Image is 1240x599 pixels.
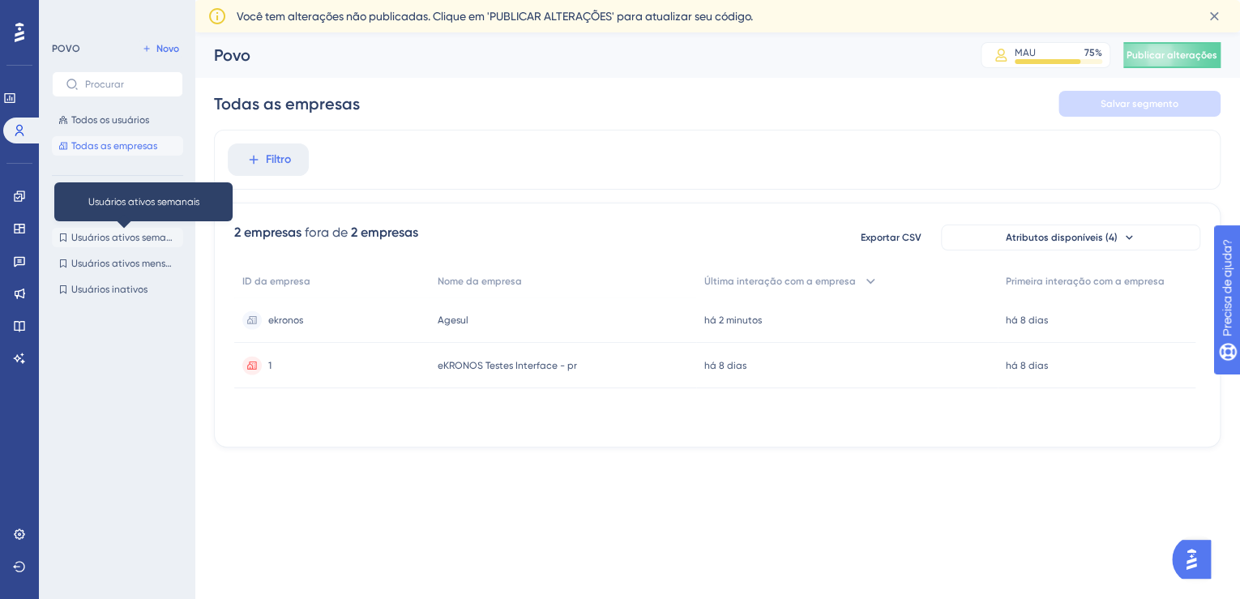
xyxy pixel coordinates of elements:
[234,223,301,242] div: 2 empresas
[52,202,183,221] button: Novos usuários
[1123,42,1221,68] button: Publicar alterações
[268,314,303,327] span: ekronos
[38,4,135,24] span: Precisa de ajuda?
[266,150,291,169] span: Filtro
[242,275,310,288] span: ID da empresa
[138,39,183,58] button: Novo
[52,110,183,130] button: Todos os usuários
[1015,46,1036,59] div: MAU
[1006,314,1048,326] time: há 8 dias
[214,44,940,66] div: Povo
[438,275,522,288] span: Nome da empresa
[1006,275,1165,288] span: Primeira interação com a empresa
[52,42,80,55] div: POVO
[268,359,272,372] span: 1
[85,79,169,90] input: Procurar
[861,231,921,244] span: Exportar CSV
[850,225,931,250] button: Exportar CSV
[1127,49,1217,62] span: Publicar alterações
[1101,97,1178,110] span: Salvar segmento
[52,254,183,273] button: Usuários ativos mensais
[305,223,348,242] div: fora de
[438,359,577,372] span: eKRONOS Testes Interface - pr
[704,275,856,288] span: Última interação com a empresa
[156,42,179,55] span: Novo
[71,283,148,296] span: Usuários inativos
[1006,360,1048,371] time: há 8 dias
[214,92,360,115] div: Todas as empresas
[438,314,468,327] span: Agesul
[704,360,746,371] time: há 8 dias
[52,136,183,156] button: Todas as empresas
[1006,231,1118,244] span: Atributos disponíveis (4)
[704,314,762,326] time: há 2 minutos
[237,6,753,26] span: Você tem alterações não publicadas. Clique em 'PUBLICAR ALTERAÇÕES' para atualizar seu código.
[1084,47,1095,58] font: 75
[1058,91,1221,117] button: Salvar segmento
[71,231,177,244] span: Usuários ativos semanais
[52,280,183,299] button: Usuários inativos
[941,225,1200,250] button: Atributos disponíveis (4)
[228,143,309,176] button: Filtro
[71,113,149,126] span: Todos os usuários
[71,139,157,152] span: Todas as empresas
[1084,46,1102,59] div: %
[1172,535,1221,584] iframe: UserGuiding AI Assistant Launcher
[71,257,177,270] span: Usuários ativos mensais
[52,228,183,247] button: Usuários ativos semanais
[351,223,418,242] div: 2 empresas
